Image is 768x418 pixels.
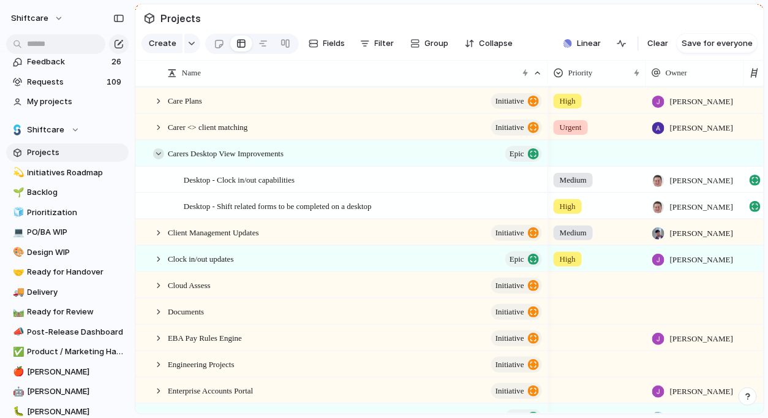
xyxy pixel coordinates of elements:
[28,366,124,378] span: [PERSON_NAME]
[28,56,108,68] span: Feedback
[6,93,129,111] a: My projects
[491,357,542,373] button: initiative
[491,278,542,294] button: initiative
[670,175,733,187] span: [PERSON_NAME]
[184,172,295,186] span: Desktop - Clock in/out capabilities
[510,145,524,162] span: Epic
[568,67,593,79] span: Priority
[168,330,242,344] span: EBA Pay Rules Engine
[304,34,350,53] button: Fields
[460,34,518,53] button: Collapse
[149,37,176,50] span: Create
[425,37,449,50] span: Group
[491,330,542,346] button: initiative
[6,121,129,139] button: Shiftcare
[670,201,733,213] span: [PERSON_NAME]
[495,303,524,321] span: initiative
[13,165,21,180] div: 💫
[168,93,202,107] span: Care Plans
[404,34,455,53] button: Group
[11,366,23,378] button: 🍎
[168,120,248,134] span: Carer <> client matching
[158,7,203,29] span: Projects
[168,225,259,239] span: Client Management Updates
[491,304,542,320] button: initiative
[505,146,542,162] button: Epic
[6,73,129,91] a: Requests109
[182,67,201,79] span: Name
[510,251,524,268] span: Epic
[168,383,253,397] span: Enterprise Accounts Portal
[642,34,673,53] button: Clear
[111,56,124,68] span: 26
[28,326,124,338] span: Post-Release Dashboard
[491,93,542,109] button: initiative
[168,357,235,371] span: Engineering Projects
[11,207,23,219] button: 🧊
[670,227,733,240] span: [PERSON_NAME]
[682,37,753,50] span: Save for everyone
[495,356,524,373] span: initiative
[495,330,524,347] span: initiative
[13,365,21,379] div: 🍎
[11,306,23,318] button: 🛤️
[560,227,587,239] span: Medium
[184,199,372,213] span: Desktop - Shift related forms to be completed on a desktop
[6,183,129,202] a: 🌱Backlog
[13,385,21,399] div: 🤖
[355,34,399,53] button: Filter
[6,164,129,182] div: 💫Initiatives Roadmap
[11,386,23,398] button: 🤖
[13,226,21,240] div: 💻
[168,251,234,265] span: Clock in/out updates
[670,333,733,345] span: [PERSON_NAME]
[6,263,129,281] a: 🤝Ready for Handover
[13,245,21,259] div: 🎨
[670,122,733,134] span: [PERSON_NAME]
[670,96,733,108] span: [PERSON_NAME]
[666,67,687,79] span: Owner
[495,224,524,241] span: initiative
[480,37,513,50] span: Collapse
[375,37,394,50] span: Filter
[28,207,124,219] span: Prioritization
[28,266,124,278] span: Ready for Handover
[11,286,23,298] button: 🚚
[13,265,21,279] div: 🤝
[6,323,129,341] div: 📣Post-Release Dashboard
[28,226,124,238] span: PO/BA WIP
[6,363,129,381] a: 🍎[PERSON_NAME]
[13,186,21,200] div: 🌱
[6,303,129,321] a: 🛤️Ready for Review
[6,223,129,241] a: 💻PO/BA WIP
[141,34,183,53] button: Create
[11,226,23,238] button: 💻
[28,76,103,88] span: Requests
[6,382,129,401] div: 🤖[PERSON_NAME]
[28,186,124,199] span: Backlog
[168,278,211,292] span: Cloud Assess
[6,143,129,162] a: Projects
[6,343,129,361] div: ✅Product / Marketing Handover
[107,76,124,88] span: 109
[28,167,124,179] span: Initiatives Roadmap
[6,283,129,302] a: 🚚Delivery
[6,243,129,262] a: 🎨Design WIP
[28,146,124,159] span: Projects
[28,406,124,418] span: [PERSON_NAME]
[28,386,124,398] span: [PERSON_NAME]
[560,174,587,186] span: Medium
[495,119,524,136] span: initiative
[28,286,124,298] span: Delivery
[11,186,23,199] button: 🌱
[13,325,21,339] div: 📣
[28,96,124,108] span: My projects
[11,12,48,25] span: shiftcare
[28,346,124,358] span: Product / Marketing Handover
[6,9,70,28] button: shiftcare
